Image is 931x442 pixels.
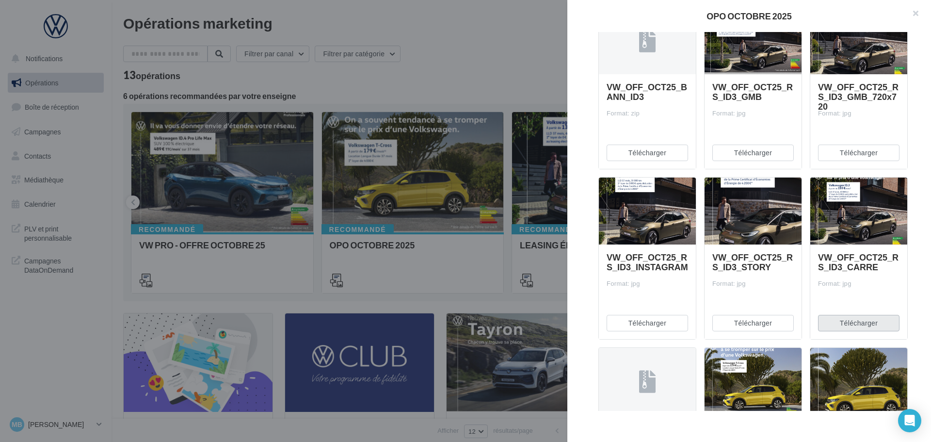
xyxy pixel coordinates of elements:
span: VW_OFF_OCT25_RS_ID3_GMB_720x720 [818,82,899,112]
div: Format: jpg [712,109,794,118]
button: Télécharger [607,145,688,161]
span: VW_OFF_OCT25_RS_ID3_INSTAGRAM [607,252,688,272]
button: Télécharger [818,315,899,331]
button: Télécharger [818,145,899,161]
span: VW_OFF_OCT25_RS_ID3_GMB [712,82,793,102]
div: Format: jpg [818,109,899,118]
div: Open Intercom Messenger [898,409,921,432]
div: Format: jpg [712,279,794,288]
div: Format: jpg [607,279,688,288]
button: Télécharger [712,315,794,331]
div: OPO OCTOBRE 2025 [583,12,915,20]
div: Format: jpg [818,279,899,288]
button: Télécharger [607,315,688,331]
div: Format: zip [607,109,688,118]
span: VW_OFF_OCT25_RS_ID3_CARRE [818,252,899,272]
span: VW_OFF_OCT25_RS_ID3_STORY [712,252,793,272]
button: Télécharger [712,145,794,161]
span: VW_OFF_OCT25_BANN_ID3 [607,82,687,102]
